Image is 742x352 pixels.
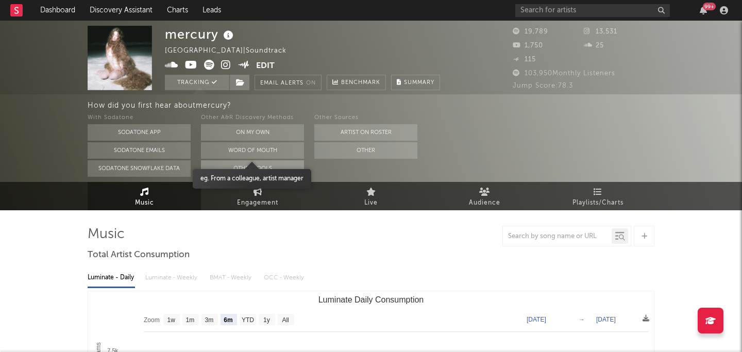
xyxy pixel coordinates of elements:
text: 1y [263,316,270,324]
a: Playlists/Charts [541,182,654,210]
div: Other Sources [314,112,417,124]
span: Live [364,197,378,209]
span: Summary [404,80,434,86]
text: 1m [186,316,195,324]
button: Sodatone Snowflake Data [88,160,191,177]
div: [GEOGRAPHIC_DATA] | Soundtrack [165,45,298,57]
text: 6m [224,316,232,324]
div: 99 + [703,3,716,10]
input: Search for artists [515,4,670,17]
text: 3m [205,316,214,324]
button: Tracking [165,75,229,90]
span: 115 [513,56,536,63]
div: Luminate - Daily [88,269,135,287]
text: Luminate Daily Consumption [318,295,424,304]
span: Music [135,197,154,209]
a: Music [88,182,201,210]
span: Engagement [237,197,278,209]
a: Engagement [201,182,314,210]
span: Total Artist Consumption [88,249,190,261]
em: On [306,80,316,86]
input: Search by song name or URL [503,232,612,241]
div: Other A&R Discovery Methods [201,112,304,124]
div: With Sodatone [88,112,191,124]
button: Word Of Mouth [201,142,304,159]
button: Email AlertsOn [255,75,322,90]
text: YTD [242,316,254,324]
span: 13,531 [584,28,617,35]
button: Sodatone App [88,124,191,141]
button: On My Own [201,124,304,141]
span: Benchmark [341,77,380,89]
button: Other [314,142,417,159]
a: Live [314,182,428,210]
div: mercury [165,26,236,43]
button: 99+ [700,6,707,14]
button: Other Tools [201,160,304,177]
span: 1,750 [513,42,543,49]
span: 103,950 Monthly Listeners [513,70,615,77]
span: 19,789 [513,28,548,35]
text: All [282,316,289,324]
span: Audience [469,197,500,209]
text: 1w [167,316,176,324]
div: How did you first hear about mercury ? [88,99,742,112]
a: Benchmark [327,75,386,90]
text: [DATE] [527,316,546,323]
text: Zoom [144,316,160,324]
span: Playlists/Charts [572,197,623,209]
button: Edit [256,60,275,73]
span: Jump Score: 78.3 [513,82,573,89]
text: [DATE] [596,316,616,323]
text: → [579,316,585,323]
a: Audience [428,182,541,210]
span: 25 [584,42,604,49]
button: Artist on Roster [314,124,417,141]
button: Summary [391,75,440,90]
button: Sodatone Emails [88,142,191,159]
